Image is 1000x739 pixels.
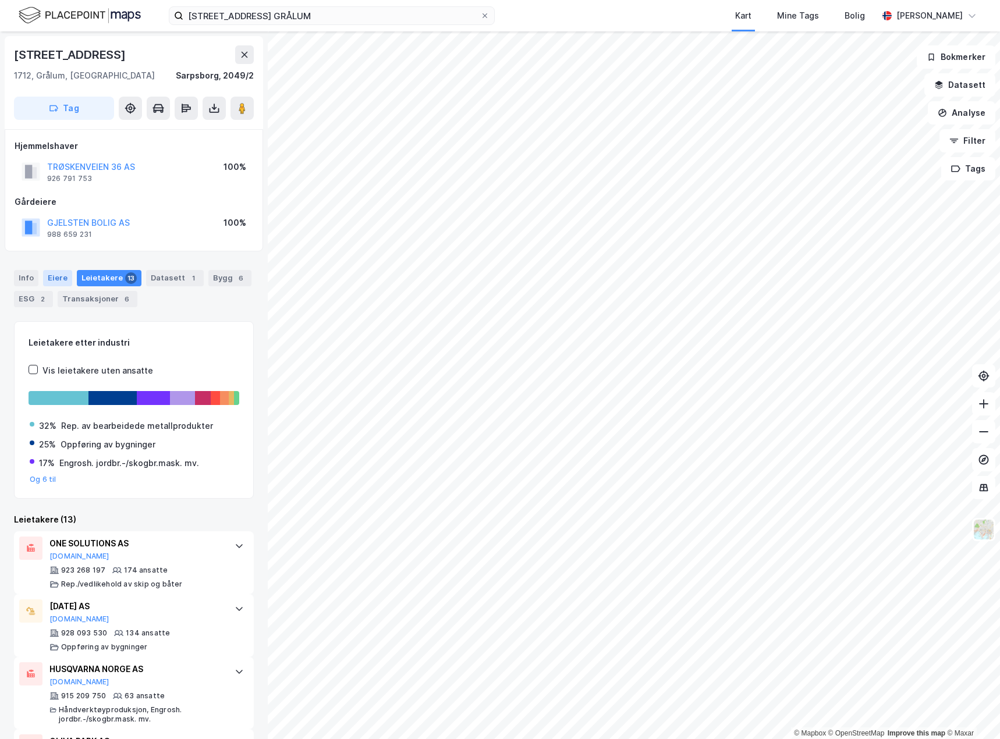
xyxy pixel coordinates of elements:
[917,45,995,69] button: Bokmerker
[939,129,995,152] button: Filter
[924,73,995,97] button: Datasett
[14,45,128,64] div: [STREET_ADDRESS]
[61,691,106,701] div: 915 209 750
[49,599,223,613] div: [DATE] AS
[61,419,213,433] div: Rep. av bearbeidede metallprodukter
[49,552,109,561] button: [DOMAIN_NAME]
[39,456,55,470] div: 17%
[30,475,56,484] button: Og 6 til
[828,729,885,737] a: OpenStreetMap
[77,270,141,286] div: Leietakere
[928,101,995,125] button: Analyse
[176,69,254,83] div: Sarpsborg, 2049/2
[888,729,945,737] a: Improve this map
[42,364,153,378] div: Vis leietakere uten ansatte
[61,438,155,452] div: Oppføring av bygninger
[125,691,165,701] div: 63 ansatte
[59,705,223,724] div: Håndverktøyproduksjon, Engrosh. jordbr.-/skogbr.mask. mv.
[124,566,168,575] div: 174 ansatte
[59,456,199,470] div: Engrosh. jordbr.-/skogbr.mask. mv.
[49,614,109,624] button: [DOMAIN_NAME]
[39,419,56,433] div: 32%
[43,270,72,286] div: Eiere
[19,5,141,26] img: logo.f888ab2527a4732fd821a326f86c7f29.svg
[15,195,253,209] div: Gårdeiere
[14,69,155,83] div: 1712, Grålum, [GEOGRAPHIC_DATA]
[777,9,819,23] div: Mine Tags
[125,272,137,284] div: 13
[61,580,183,589] div: Rep./vedlikehold av skip og båter
[121,293,133,305] div: 6
[14,270,38,286] div: Info
[58,291,137,307] div: Transaksjoner
[845,9,865,23] div: Bolig
[735,9,751,23] div: Kart
[224,216,246,230] div: 100%
[183,7,480,24] input: Søk på adresse, matrikkel, gårdeiere, leietakere eller personer
[235,272,247,284] div: 6
[47,230,92,239] div: 988 659 231
[224,160,246,174] div: 100%
[39,438,56,452] div: 25%
[49,662,223,676] div: HUSQVARNA NORGE AS
[61,566,105,575] div: 923 268 197
[14,513,254,527] div: Leietakere (13)
[29,336,239,350] div: Leietakere etter industri
[14,291,53,307] div: ESG
[794,729,826,737] a: Mapbox
[47,174,92,183] div: 926 791 753
[126,628,170,638] div: 134 ansatte
[49,677,109,687] button: [DOMAIN_NAME]
[942,683,1000,739] div: Kontrollprogram for chat
[14,97,114,120] button: Tag
[896,9,963,23] div: [PERSON_NAME]
[942,683,1000,739] iframe: Chat Widget
[61,628,107,638] div: 928 093 530
[146,270,204,286] div: Datasett
[187,272,199,284] div: 1
[37,293,48,305] div: 2
[973,518,995,541] img: Z
[61,642,147,652] div: Oppføring av bygninger
[49,537,223,550] div: ONE SOLUTIONS AS
[15,139,253,153] div: Hjemmelshaver
[208,270,251,286] div: Bygg
[941,157,995,180] button: Tags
